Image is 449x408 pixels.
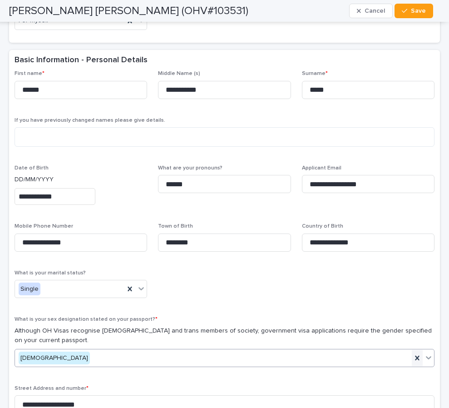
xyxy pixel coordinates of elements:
span: Applicant Email [302,165,341,171]
p: Although OH Visas recognise [DEMOGRAPHIC_DATA] and trans members of society, government visa appl... [15,326,434,345]
button: Save [395,4,433,18]
div: [DEMOGRAPHIC_DATA] [19,352,90,365]
span: Mobile Phone Number [15,224,73,229]
button: Cancel [349,4,393,18]
div: Single [19,283,40,296]
span: What are your pronouns? [158,165,222,171]
span: Town of Birth [158,224,193,229]
h2: [PERSON_NAME] [PERSON_NAME] (OHV#103531) [9,5,248,18]
span: Country of Birth [302,224,343,229]
span: Cancel [365,8,385,14]
span: Surname [302,71,328,76]
span: Date of Birth [15,165,49,171]
span: What is your marital status? [15,270,86,276]
span: First name [15,71,44,76]
span: Save [411,8,426,14]
span: If you have previously changed names please give details. [15,118,165,123]
h2: Basic Information - Personal Details [15,55,148,65]
span: What is your sex designation stated on your passport? [15,317,158,322]
span: Street Address and number [15,386,89,391]
p: DD/MM/YYYY [15,175,147,184]
span: Middle Name (s) [158,71,200,76]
